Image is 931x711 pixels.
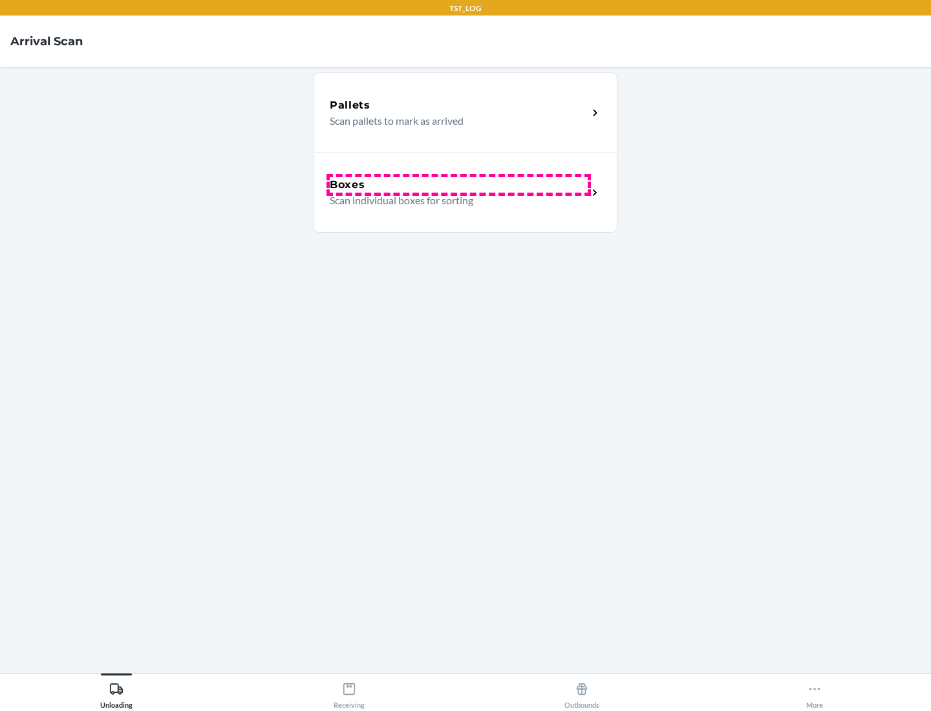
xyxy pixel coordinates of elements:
[449,3,482,14] p: TST_LOG
[233,674,465,709] button: Receiving
[330,113,577,129] p: Scan pallets to mark as arrived
[10,33,83,50] h4: Arrival Scan
[314,153,617,233] a: BoxesScan individual boxes for sorting
[314,72,617,153] a: PalletsScan pallets to mark as arrived
[698,674,931,709] button: More
[564,677,599,709] div: Outbounds
[465,674,698,709] button: Outbounds
[806,677,823,709] div: More
[334,677,365,709] div: Receiving
[100,677,133,709] div: Unloading
[330,98,370,113] h5: Pallets
[330,177,365,193] h5: Boxes
[330,193,577,208] p: Scan individual boxes for sorting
